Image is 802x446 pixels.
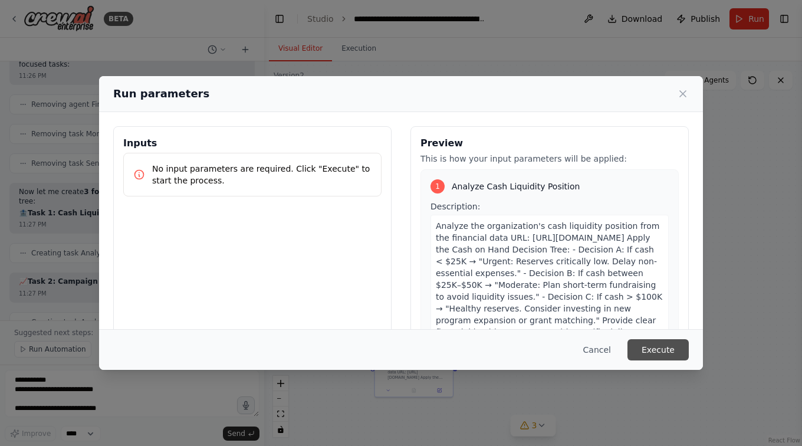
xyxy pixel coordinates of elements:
p: No input parameters are required. Click "Execute" to start the process. [152,163,372,186]
div: 1 [430,179,445,194]
h2: Run parameters [113,86,209,102]
button: Execute [627,339,689,360]
span: Analyze Cash Liquidity Position [452,181,580,192]
h3: Preview [420,136,679,150]
button: Cancel [574,339,620,360]
p: This is how your input parameters will be applied: [420,153,679,165]
span: Description: [430,202,480,211]
h3: Inputs [123,136,382,150]
span: Analyze the organization's cash liquidity position from the financial data URL: [URL][DOMAIN_NAME... [436,221,662,349]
